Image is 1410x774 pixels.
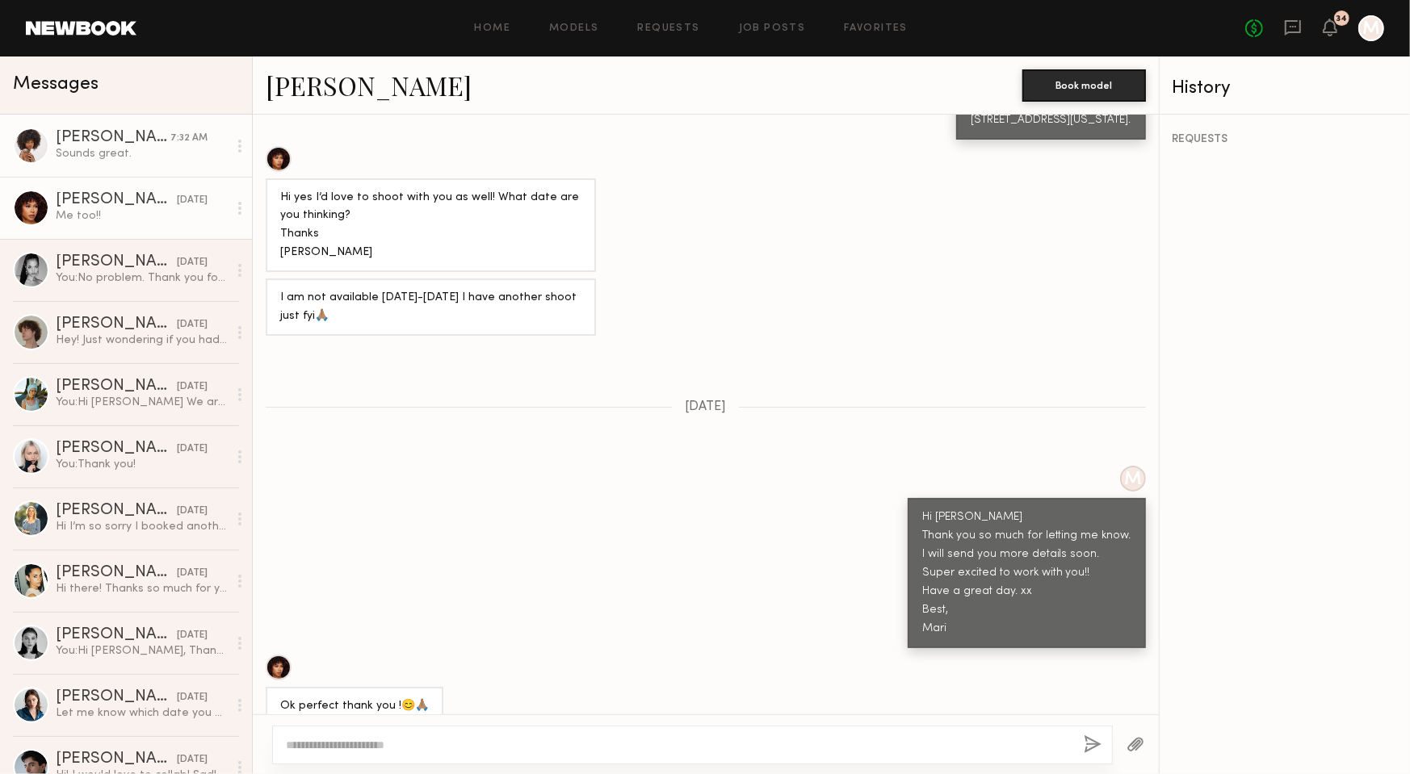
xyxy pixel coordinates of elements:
div: Hi yes I’d love to shoot with you as well! What date are you thinking? Thanks [PERSON_NAME] [280,189,581,263]
a: Favorites [844,23,908,34]
a: Requests [638,23,700,34]
div: I am not available [DATE]-[DATE] I have another shoot just fyi🙏🏽 [280,289,581,326]
div: [PERSON_NAME] [56,254,177,270]
div: Let me know which date you prefer [56,705,228,721]
div: Hi I’m so sorry I booked another job that is paying more that I have to take, I won’t be able to ... [56,519,228,534]
div: Me too!! [56,208,228,224]
div: You: Thank you! [56,457,228,472]
a: Job Posts [739,23,806,34]
div: [PERSON_NAME] [56,627,177,643]
div: You: Hi [PERSON_NAME] We are from GELATO PIQUE. We would like to work with you for our next photo... [56,395,228,410]
div: [PERSON_NAME] [56,565,177,581]
div: [DATE] [177,752,208,768]
a: [PERSON_NAME] [266,68,472,103]
span: [DATE] [685,400,726,414]
a: Book model [1022,77,1146,91]
a: Home [475,23,511,34]
div: [DATE] [177,193,208,208]
a: Models [549,23,598,34]
div: [PERSON_NAME] [56,316,177,333]
button: Book model [1022,69,1146,102]
div: [PERSON_NAME] [56,130,170,146]
div: Hi [PERSON_NAME] Thank you so much for letting me know. I will send you more details soon. Super ... [922,508,1131,638]
div: [PERSON_NAME] [56,379,177,395]
div: [DATE] [177,628,208,643]
div: REQUESTS [1173,134,1399,145]
div: Hey! Just wondering if you had any updates on the shoot [DATE] [56,333,228,348]
div: [PERSON_NAME] [56,441,177,457]
div: [DATE] [177,566,208,581]
div: [PERSON_NAME] [56,689,177,705]
div: [DATE] [177,379,208,395]
div: [DATE] [177,441,208,457]
div: You: No problem. Thank you for quick response. Hope we can work together on next project! [56,270,228,286]
span: Messages [13,75,99,94]
div: [PERSON_NAME] [56,192,177,208]
div: You: Hi [PERSON_NAME], Thank you for replying back to us, after 6pm is quite late for us, because... [56,643,228,659]
div: Hi there! Thanks so much for your note. I may be available on the 23rd - just had a couple quick ... [56,581,228,596]
div: [DATE] [177,504,208,519]
div: [DATE] [177,690,208,705]
div: Ok perfect thank you !😊🙏🏽 [280,697,429,716]
a: M [1358,15,1384,41]
div: Sounds great. [56,146,228,161]
div: History [1173,79,1399,98]
div: 34 [1337,15,1348,23]
div: [PERSON_NAME] [56,503,177,519]
div: [DATE] [177,255,208,270]
div: 7:32 AM [170,131,208,146]
div: [PERSON_NAME] [56,751,177,768]
div: [DATE] [177,317,208,333]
